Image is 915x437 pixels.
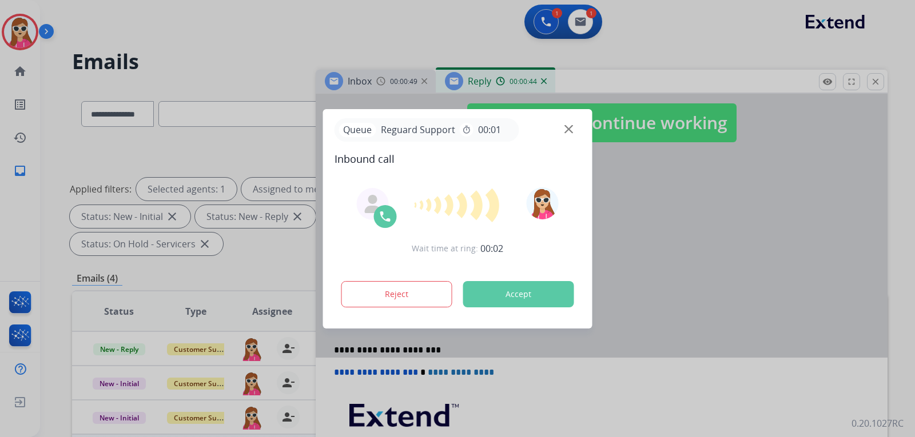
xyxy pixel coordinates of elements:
button: Reject [341,281,452,307]
img: close-button [564,125,573,133]
img: avatar [526,187,558,219]
p: Queue [339,123,376,137]
button: Accept [463,281,574,307]
span: Reguard Support [376,123,460,137]
span: Wait time at ring: [412,243,478,254]
img: agent-avatar [364,195,382,213]
span: Inbound call [335,151,581,167]
span: 00:02 [480,242,503,255]
p: 0.20.1027RC [852,416,904,430]
img: call-icon [379,210,392,223]
mat-icon: timer [462,125,471,134]
span: 00:01 [478,123,501,137]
